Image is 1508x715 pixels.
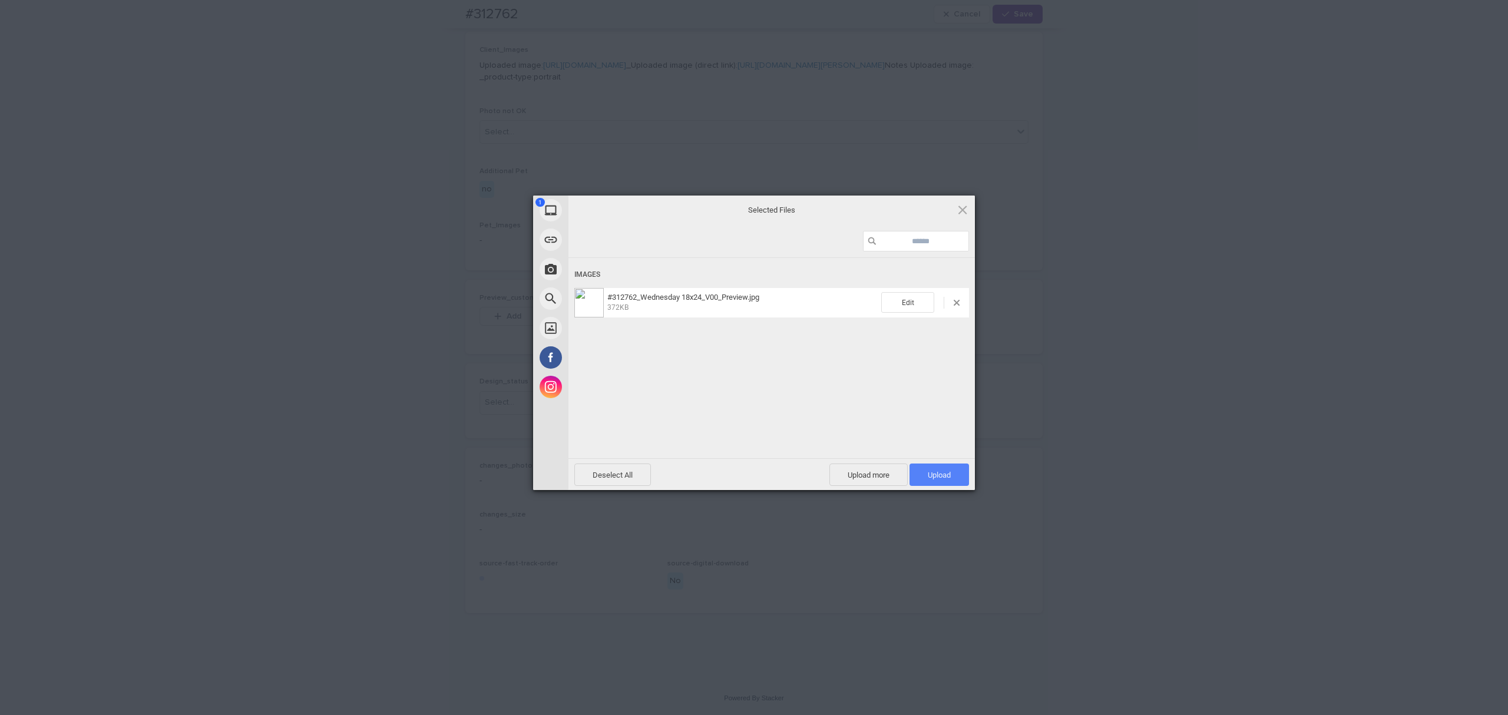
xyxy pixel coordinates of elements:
[654,205,889,216] span: Selected Files
[533,372,674,402] div: Instagram
[607,293,759,302] span: #312762_Wednesday 18x24_V00_Preview.jpg
[604,293,881,312] span: #312762_Wednesday 18x24_V00_Preview.jpg
[910,464,969,486] span: Upload
[928,471,951,479] span: Upload
[881,292,934,313] span: Edit
[574,264,969,286] div: Images
[533,313,674,343] div: Unsplash
[956,203,969,216] span: Click here or hit ESC to close picker
[574,464,651,486] span: Deselect All
[607,303,629,312] span: 372KB
[533,196,674,225] div: My Device
[829,464,908,486] span: Upload more
[535,198,545,207] span: 1
[533,343,674,372] div: Facebook
[574,288,604,317] img: 8f5388d3-bb8a-4b4b-b4e0-f8e32abf913f
[533,284,674,313] div: Web Search
[533,254,674,284] div: Take Photo
[533,225,674,254] div: Link (URL)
